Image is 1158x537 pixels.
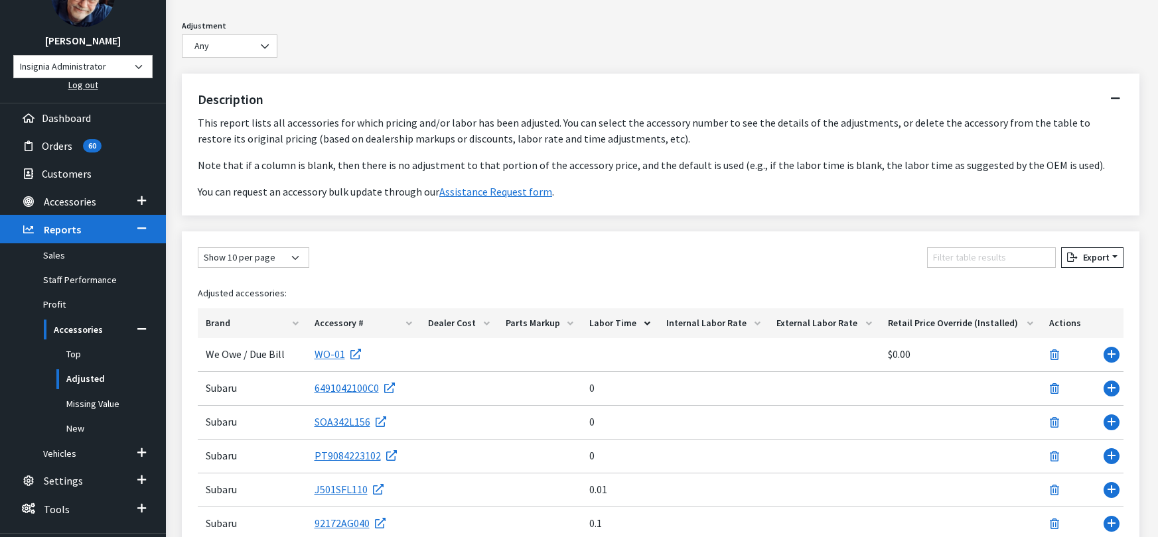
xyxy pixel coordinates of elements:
[182,34,277,58] span: Any
[42,111,91,125] span: Dashboard
[198,338,307,372] td: We Owe / Due Bill
[315,347,361,361] a: WO-01
[307,308,421,338] th: Accessory #: activate to sort column ascending
[1094,338,1123,372] td: Use Enter key to show more/less
[190,39,269,53] span: Any
[43,447,76,459] span: Vehicles
[658,308,769,338] th: Internal Labor Rate: activate to sort column ascending
[1049,406,1070,439] button: Remove all adjustments
[1041,308,1094,338] th: Actions
[42,139,72,152] span: Orders
[1094,440,1123,473] td: Use Enter key to show more/less
[1094,372,1123,406] td: Use Enter key to show more/less
[44,503,70,516] span: Tools
[13,32,153,48] h3: [PERSON_NAME]
[1049,473,1070,507] button: Remove all adjustments
[1049,440,1070,473] button: Remove all adjustments
[581,372,658,406] td: 0
[880,308,1041,338] th: Retail Price Override (Installed): activate to sort column ascending
[198,440,307,473] td: Subaru
[198,278,1123,308] caption: Adjusted accessories:
[1108,93,1123,105] i: Collapse / Expand
[198,308,307,338] th: Brand: activate to sort column ascending
[1061,247,1123,268] button: Export
[315,483,384,496] a: J501SFL110
[581,440,658,473] td: 0
[1094,406,1123,440] td: Use Enter key to show more/less
[198,406,307,440] td: Subaru
[83,139,102,152] span: Total number of active orders
[315,415,386,428] a: SOA342L156
[498,308,582,338] th: Parts Markup: activate to sort column ascending
[880,338,1041,372] td: $0.00
[198,184,1123,200] p: You can request an accessory bulk update through our .
[581,473,658,507] td: 0.01
[42,167,92,180] span: Customers
[581,406,658,440] td: 0
[54,323,103,337] span: Accessories
[1078,251,1110,263] span: Export
[44,475,83,488] span: Settings
[439,185,552,198] a: Assistance Request form
[198,157,1123,173] p: Note that if a column is blank, then there is no adjustment to that portion of the accessory pric...
[1094,473,1123,507] td: Use Enter key to show more/less
[1049,338,1070,371] button: Remove all adjustments
[315,381,395,394] a: 6491042100C0
[581,308,658,338] th: Labor Time: activate to sort column descending
[1049,372,1070,405] button: Remove all adjustments
[44,223,81,237] span: Reports
[44,195,96,208] span: Accessories
[182,20,226,32] label: Adjustment
[198,89,1123,109] h2: Description
[198,473,307,507] td: Subaru
[927,247,1056,268] input: Filter table results
[68,79,98,91] a: Log out
[198,372,307,406] td: Subaru
[420,308,498,338] th: Dealer Cost: activate to sort column ascending
[315,516,386,530] a: 92172AG040
[198,115,1123,147] p: This report lists all accessories for which pricing and/or labor has been adjusted. You can selec...
[315,449,397,462] a: PT9084223102
[768,308,880,338] th: External Labor Rate: activate to sort column ascending
[1108,92,1124,105] a: Collapse / Expand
